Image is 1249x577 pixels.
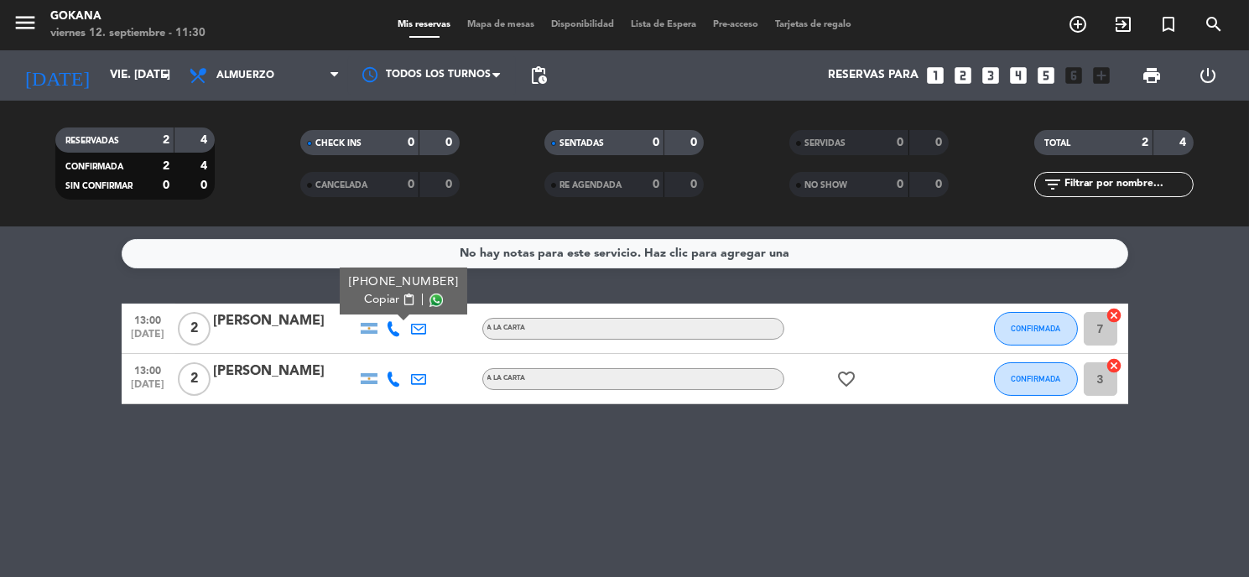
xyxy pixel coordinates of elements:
span: print [1142,65,1162,86]
i: exit_to_app [1113,14,1133,34]
span: [DATE] [128,329,169,348]
button: CONFIRMADA [994,312,1078,346]
span: Lista de Espera [622,20,705,29]
span: CANCELADA [315,181,367,190]
span: 2 [178,362,211,396]
i: looks_two [952,65,974,86]
span: pending_actions [528,65,549,86]
strong: 0 [408,137,414,148]
strong: 0 [690,137,700,148]
strong: 0 [163,179,169,191]
strong: 0 [653,179,659,190]
span: Almuerzo [216,70,274,81]
i: add_box [1090,65,1112,86]
div: LOG OUT [1180,50,1236,101]
span: A LA CARTA [487,375,526,382]
div: GOKANA [50,8,206,25]
button: CONFIRMADA [994,362,1078,396]
div: [PERSON_NAME] [214,361,356,382]
div: No hay notas para este servicio. Haz clic para agregar una [460,244,789,263]
i: add_circle_outline [1068,14,1088,34]
div: viernes 12. septiembre - 11:30 [50,25,206,42]
i: cancel [1106,357,1123,374]
button: menu [13,10,38,41]
strong: 0 [898,179,904,190]
span: Mapa de mesas [459,20,543,29]
i: looks_one [924,65,946,86]
i: looks_6 [1063,65,1085,86]
strong: 0 [935,137,945,148]
span: SERVIDAS [804,139,846,148]
strong: 4 [1180,137,1190,148]
span: Mis reservas [389,20,459,29]
span: 13:00 [128,360,169,379]
span: | [420,291,424,309]
span: SENTADAS [559,139,604,148]
span: 13:00 [128,309,169,329]
input: Filtrar por nombre... [1063,175,1193,194]
i: search [1204,14,1224,34]
span: NO SHOW [804,181,847,190]
i: looks_4 [1007,65,1029,86]
span: SIN CONFIRMAR [65,182,133,190]
i: favorite_border [837,369,857,389]
span: 2 [178,312,211,346]
span: CONFIRMADA [65,163,123,171]
span: Copiar [364,291,399,309]
div: [PERSON_NAME] [214,310,356,332]
i: power_settings_new [1198,65,1218,86]
span: RE AGENDADA [559,181,622,190]
i: [DATE] [13,57,101,94]
strong: 4 [200,134,211,146]
span: TOTAL [1044,139,1070,148]
span: A LA CARTA [487,325,526,331]
strong: 4 [200,160,211,172]
strong: 0 [445,179,455,190]
strong: 2 [163,134,169,146]
i: menu [13,10,38,35]
strong: 2 [1142,137,1148,148]
strong: 0 [408,179,414,190]
strong: 0 [898,137,904,148]
strong: 0 [200,179,211,191]
span: content_paste [402,294,414,306]
span: Tarjetas de regalo [767,20,860,29]
div: [PHONE_NUMBER] [348,273,458,291]
i: arrow_drop_down [156,65,176,86]
i: filter_list [1043,174,1063,195]
i: cancel [1106,307,1123,324]
span: [DATE] [128,379,169,398]
i: looks_3 [980,65,1002,86]
span: Pre-acceso [705,20,767,29]
i: turned_in_not [1158,14,1179,34]
button: Copiarcontent_paste [364,291,415,309]
strong: 0 [445,137,455,148]
span: CONFIRMADA [1011,324,1060,333]
span: CONFIRMADA [1011,374,1060,383]
span: Reservas para [828,69,919,82]
span: CHECK INS [315,139,362,148]
span: Disponibilidad [543,20,622,29]
strong: 0 [690,179,700,190]
strong: 0 [653,137,659,148]
i: looks_5 [1035,65,1057,86]
span: RESERVADAS [65,137,119,145]
strong: 2 [163,160,169,172]
strong: 0 [935,179,945,190]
